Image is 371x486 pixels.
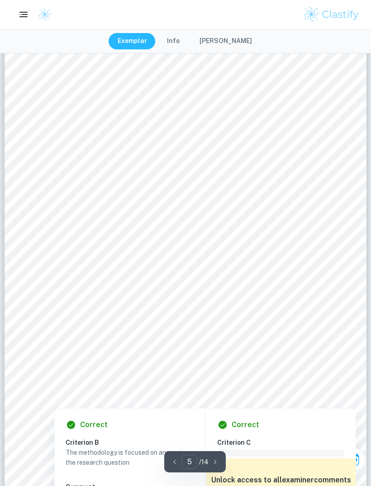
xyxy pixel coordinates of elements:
button: Exemplar [109,33,156,49]
img: Clastify logo [38,8,52,21]
a: Clastify logo [33,8,52,21]
h6: Criterion C [217,438,352,448]
h6: Correct [232,419,259,430]
p: The methodology is focused on answering the research question [66,448,193,467]
button: Info [158,33,189,49]
p: / 14 [199,457,209,467]
h6: Criterion B [66,438,200,448]
img: Clastify logo [303,5,360,24]
h6: Correct [80,419,108,430]
button: [PERSON_NAME] [190,33,261,49]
